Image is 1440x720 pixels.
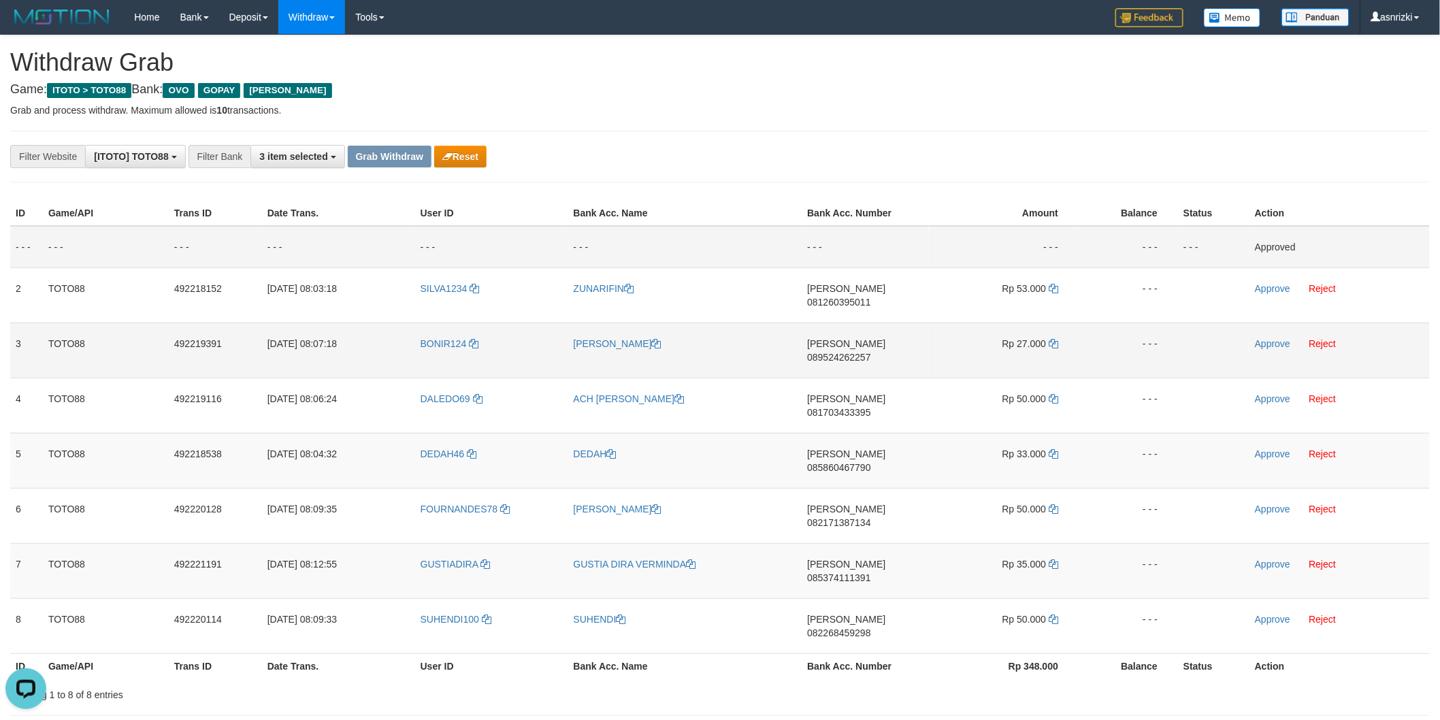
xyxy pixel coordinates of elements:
[807,297,870,308] span: Copy 081260395011 to clipboard
[421,393,482,404] a: DALEDO69
[1309,338,1336,349] a: Reject
[262,653,415,678] th: Date Trans.
[169,653,262,678] th: Trans ID
[1255,283,1290,294] a: Approve
[10,543,43,598] td: 7
[267,559,337,570] span: [DATE] 08:12:55
[1079,323,1178,378] td: - - -
[415,653,568,678] th: User ID
[1204,8,1261,27] img: Button%20Memo.svg
[259,151,327,162] span: 3 item selected
[574,504,661,514] a: [PERSON_NAME]
[1255,338,1290,349] a: Approve
[10,683,590,702] div: Showing 1 to 8 of 8 entries
[43,267,169,323] td: TOTO88
[174,283,222,294] span: 492218152
[1255,504,1290,514] a: Approve
[43,653,169,678] th: Game/API
[1002,393,1047,404] span: Rp 50.000
[574,338,661,349] a: [PERSON_NAME]
[1309,614,1336,625] a: Reject
[10,598,43,653] td: 8
[10,653,43,678] th: ID
[163,83,194,98] span: OVO
[1079,598,1178,653] td: - - -
[174,614,222,625] span: 492220114
[1002,504,1047,514] span: Rp 50.000
[421,283,468,294] span: SILVA1234
[1049,559,1058,570] a: Copy 35000 to clipboard
[1255,559,1290,570] a: Approve
[568,653,802,678] th: Bank Acc. Name
[1309,559,1336,570] a: Reject
[1049,283,1058,294] a: Copy 53000 to clipboard
[802,653,929,678] th: Bank Acc. Number
[1255,448,1290,459] a: Approve
[421,559,478,570] span: GUSTIADIRA
[348,146,431,167] button: Grab Withdraw
[415,226,568,268] td: - - -
[174,448,222,459] span: 492218538
[421,338,467,349] span: BONIR124
[421,338,479,349] a: BONIR124
[807,627,870,638] span: Copy 082268459298 to clipboard
[1249,226,1430,268] td: Approved
[262,226,415,268] td: - - -
[807,462,870,473] span: Copy 085860467790 to clipboard
[1178,201,1249,226] th: Status
[10,103,1430,117] p: Grab and process withdraw. Maximum allowed is transactions.
[1249,653,1430,678] th: Action
[1079,488,1178,543] td: - - -
[1309,504,1336,514] a: Reject
[1178,226,1249,268] td: - - -
[43,378,169,433] td: TOTO88
[568,226,802,268] td: - - -
[250,145,344,168] button: 3 item selected
[244,83,331,98] span: [PERSON_NAME]
[43,201,169,226] th: Game/API
[1079,201,1178,226] th: Balance
[929,653,1079,678] th: Rp 348.000
[1079,226,1178,268] td: - - -
[1002,283,1047,294] span: Rp 53.000
[216,105,227,116] strong: 10
[1079,433,1178,488] td: - - -
[1002,614,1047,625] span: Rp 50.000
[1049,448,1058,459] a: Copy 33000 to clipboard
[421,504,498,514] span: FOURNANDES78
[434,146,487,167] button: Reset
[1002,338,1047,349] span: Rp 27.000
[43,226,169,268] td: - - -
[267,283,337,294] span: [DATE] 08:03:18
[43,488,169,543] td: TOTO88
[421,283,480,294] a: SILVA1234
[807,407,870,418] span: Copy 081703433395 to clipboard
[1255,393,1290,404] a: Approve
[1309,283,1336,294] a: Reject
[1079,267,1178,323] td: - - -
[421,504,510,514] a: FOURNANDES78
[1178,653,1249,678] th: Status
[807,448,885,459] span: [PERSON_NAME]
[929,226,1079,268] td: - - -
[174,504,222,514] span: 492220128
[1079,378,1178,433] td: - - -
[421,393,470,404] span: DALEDO69
[1309,393,1336,404] a: Reject
[415,201,568,226] th: User ID
[43,433,169,488] td: TOTO88
[929,201,1079,226] th: Amount
[43,323,169,378] td: TOTO88
[807,517,870,528] span: Copy 082171387134 to clipboard
[169,226,262,268] td: - - -
[807,352,870,363] span: Copy 089524262257 to clipboard
[267,504,337,514] span: [DATE] 08:09:35
[189,145,251,168] div: Filter Bank
[267,614,337,625] span: [DATE] 08:09:33
[807,572,870,583] span: Copy 085374111391 to clipboard
[807,283,885,294] span: [PERSON_NAME]
[10,488,43,543] td: 6
[421,448,465,459] span: DEDAH46
[1049,338,1058,349] a: Copy 27000 to clipboard
[1115,8,1183,27] img: Feedback.jpg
